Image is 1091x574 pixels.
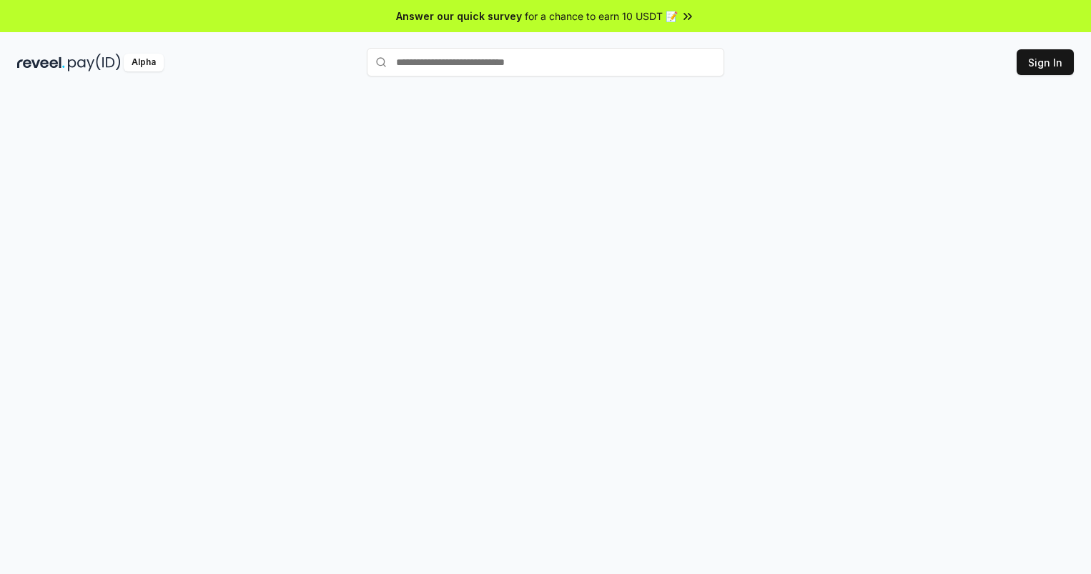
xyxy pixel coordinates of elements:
img: reveel_dark [17,54,65,71]
span: Answer our quick survey [396,9,522,24]
button: Sign In [1017,49,1074,75]
img: pay_id [68,54,121,71]
div: Alpha [124,54,164,71]
span: for a chance to earn 10 USDT 📝 [525,9,678,24]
